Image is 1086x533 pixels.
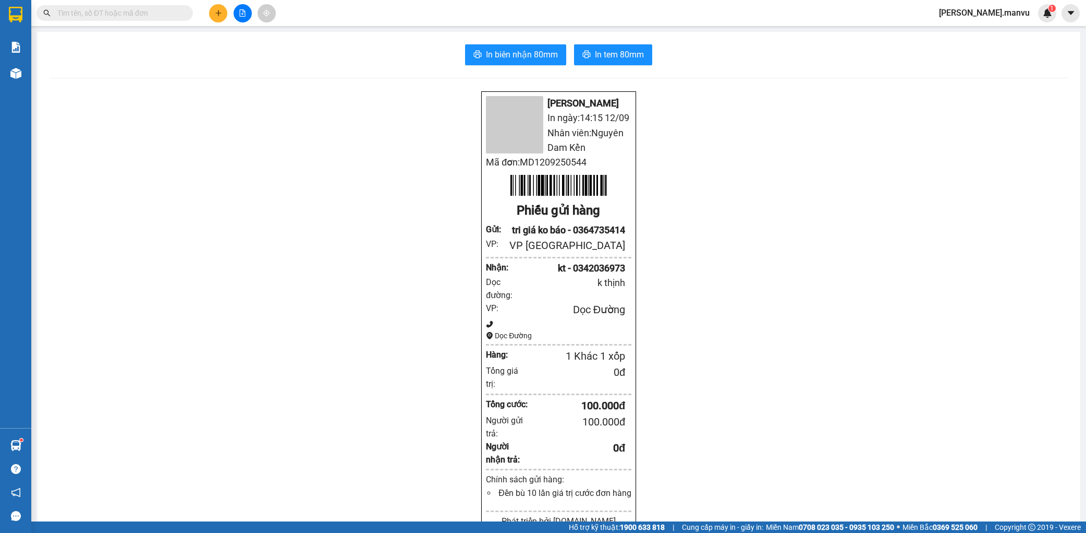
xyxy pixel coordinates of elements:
[582,50,591,60] span: printer
[486,414,528,440] div: Người gửi trả:
[234,4,252,22] button: file-add
[1066,8,1076,18] span: caret-down
[1061,4,1080,22] button: caret-down
[595,48,644,61] span: In tem 80mm
[43,9,51,17] span: search
[486,364,528,390] div: Tổng giá trị:
[57,7,180,19] input: Tìm tên, số ĐT hoặc mã đơn
[486,302,504,315] div: VP:
[465,44,566,65] button: printerIn biên nhận 80mm
[473,50,482,60] span: printer
[239,9,246,17] span: file-add
[504,223,625,238] div: tri giá ko báo - 0364735414
[766,522,894,533] span: Miền Nam
[486,348,516,361] div: Hàng:
[931,6,1038,19] span: [PERSON_NAME].manvu
[486,238,504,251] div: VP:
[11,511,21,521] span: message
[504,238,625,254] div: VP [GEOGRAPHIC_DATA]
[486,515,631,528] div: Phát triển bởi [DOMAIN_NAME]
[1048,5,1056,12] sup: 1
[486,332,493,339] span: environment
[486,398,528,411] div: Tổng cước:
[486,48,558,61] span: In biên nhận 80mm
[486,473,631,486] div: Chính sách gửi hàng:
[486,261,504,274] div: Nhận :
[496,487,631,500] li: Đền bù 10 lần giá trị cước đơn hàng
[522,276,625,290] div: k thịnh
[528,440,625,456] div: 0 đ
[574,44,652,65] button: printerIn tem 80mm
[1043,8,1052,18] img: icon-new-feature
[569,522,665,533] span: Hỗ trợ kỹ thuật:
[486,155,631,170] li: Mã đơn: MD1209250544
[486,111,631,125] li: In ngày: 14:15 12/09
[1050,5,1054,12] span: 1
[263,9,270,17] span: aim
[1028,524,1035,531] span: copyright
[620,523,665,531] strong: 1900 633 818
[528,398,625,414] div: 100.000 đ
[486,96,631,111] li: [PERSON_NAME]
[486,126,631,156] li: Nhân viên: Nguyên Dam Kền
[10,68,21,79] img: warehouse-icon
[20,439,23,442] sup: 1
[682,522,763,533] span: Cung cấp máy in - giấy in:
[528,414,625,430] div: 100.000 đ
[486,440,528,466] div: Người nhận trả:
[486,201,631,221] div: Phiếu gửi hàng
[10,440,21,451] img: warehouse-icon
[902,522,978,533] span: Miền Bắc
[504,302,625,318] div: Dọc Đường
[486,321,493,328] span: phone
[504,261,625,276] div: kt - 0342036973
[11,464,21,474] span: question-circle
[258,4,276,22] button: aim
[209,4,227,22] button: plus
[516,348,625,364] div: 1 Khác 1 xốp
[897,525,900,529] span: ⚪️
[215,9,222,17] span: plus
[673,522,674,533] span: |
[9,7,22,22] img: logo-vxr
[933,523,978,531] strong: 0369 525 060
[486,330,631,341] div: Dọc Đường
[528,364,625,381] div: 0 đ
[985,522,987,533] span: |
[799,523,894,531] strong: 0708 023 035 - 0935 103 250
[10,42,21,53] img: solution-icon
[486,223,504,236] div: Gửi :
[11,488,21,498] span: notification
[486,276,522,302] div: Dọc đường:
